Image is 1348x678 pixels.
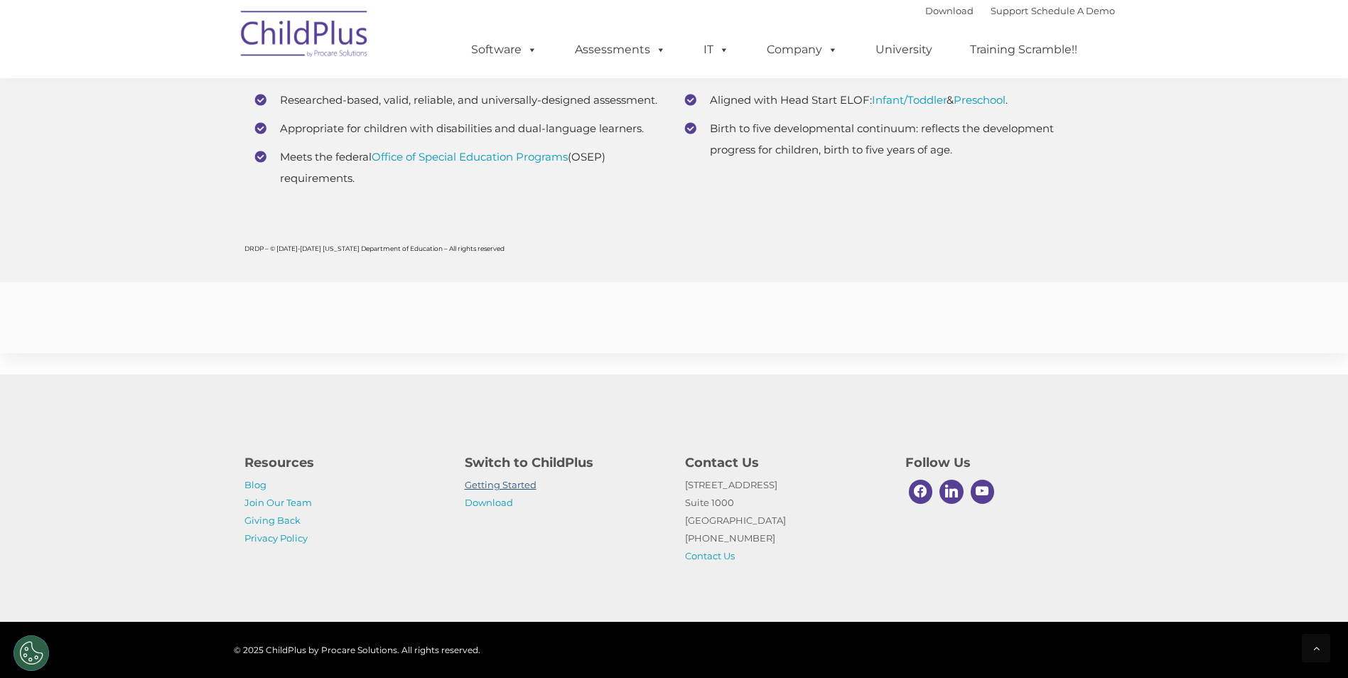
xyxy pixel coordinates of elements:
[685,550,735,561] a: Contact Us
[905,453,1104,473] h4: Follow Us
[861,36,947,64] a: University
[1116,524,1348,678] iframe: Chat Widget
[967,476,998,507] a: Youtube
[1031,5,1115,16] a: Schedule A Demo
[372,150,568,163] a: Office of Special Education Programs
[561,36,680,64] a: Assessments
[244,479,266,490] a: Blog
[753,36,852,64] a: Company
[685,453,884,473] h4: Contact Us
[255,146,664,189] li: Meets the federal (OSEP) requirements.
[685,476,884,565] p: [STREET_ADDRESS] Suite 1000 [GEOGRAPHIC_DATA] [PHONE_NUMBER]
[465,497,513,508] a: Download
[465,453,664,473] h4: Switch to ChildPlus
[14,635,49,671] button: Cookies Settings
[925,5,974,16] a: Download
[689,36,743,64] a: IT
[872,93,947,107] a: Infant/Toddler
[465,479,536,490] a: Getting Started
[255,90,664,111] li: Researched-based, valid, reliable, and universally-designed assessment.
[936,476,967,507] a: Linkedin
[956,36,1091,64] a: Training Scramble!!
[905,476,937,507] a: Facebook
[255,118,664,139] li: Appropriate for children with disabilities and dual-language learners.
[991,5,1028,16] a: Support
[244,244,505,252] span: DRDP – © [DATE]-[DATE] [US_STATE] Department of Education – All rights reserved
[925,5,1115,16] font: |
[457,36,551,64] a: Software
[234,1,376,72] img: ChildPlus by Procare Solutions
[685,118,1094,161] li: Birth to five developmental continuum: reflects the development progress for children, birth to f...
[244,453,443,473] h4: Resources
[244,532,308,544] a: Privacy Policy
[954,93,1005,107] a: Preschool
[234,645,480,655] span: © 2025 ChildPlus by Procare Solutions. All rights reserved.
[244,515,301,526] a: Giving Back
[244,497,312,508] a: Join Our Team
[685,90,1094,111] li: Aligned with Head Start ELOF: & .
